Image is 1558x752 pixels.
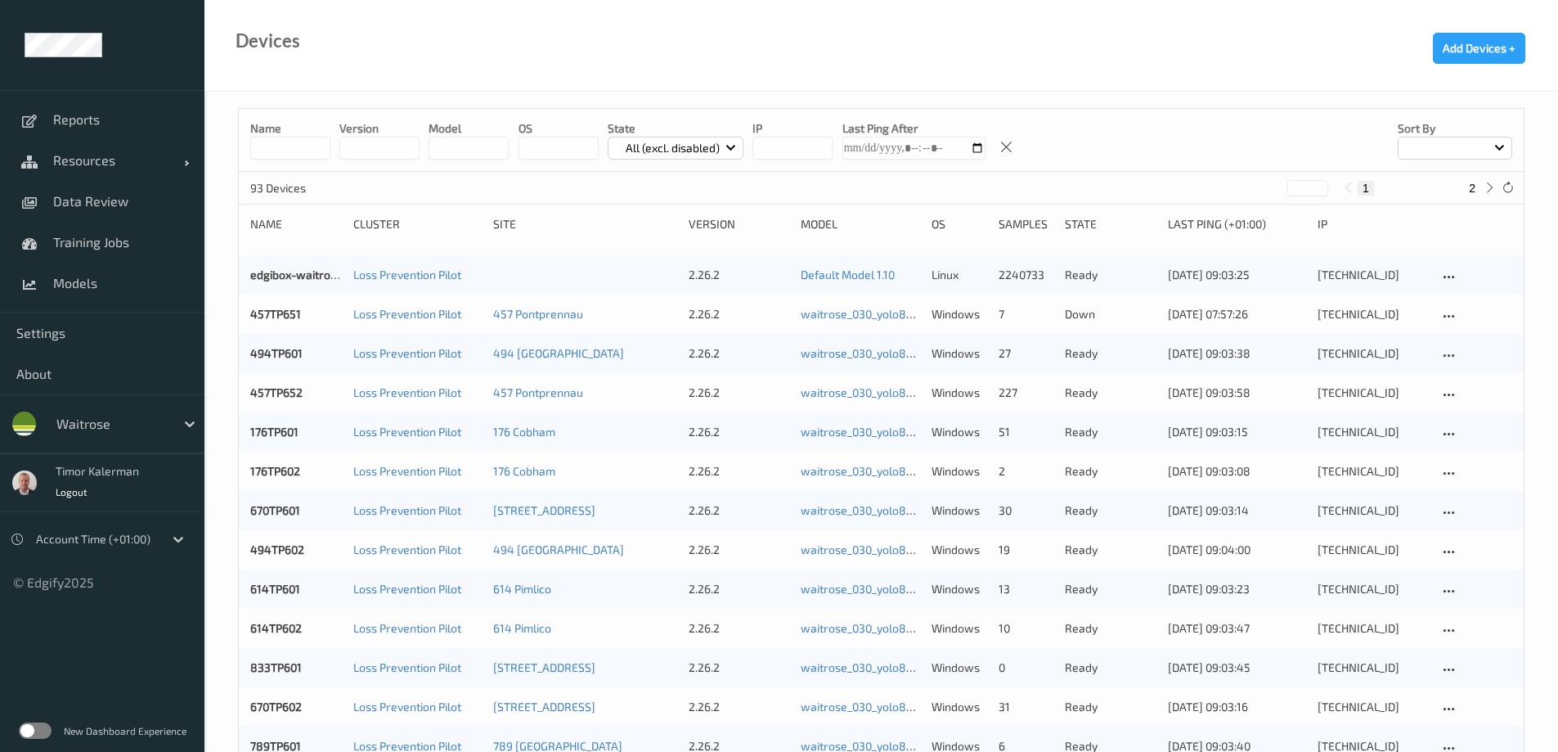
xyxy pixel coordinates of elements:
p: windows [932,502,986,519]
p: OS [519,120,599,137]
div: ip [1318,216,1428,232]
div: 0 [999,660,1053,676]
p: ready [1065,581,1156,597]
div: [DATE] 09:03:25 [1168,267,1305,283]
div: [TECHNICAL_ID] [1318,385,1428,401]
div: [TECHNICAL_ID] [1318,581,1428,597]
a: Loss Prevention Pilot [353,425,461,439]
a: waitrose_030_yolo8n_384_9_07_25 [801,700,986,714]
div: [TECHNICAL_ID] [1318,267,1428,283]
div: OS [932,216,986,232]
a: waitrose_030_yolo8n_384_9_07_25 [801,543,986,556]
div: [TECHNICAL_ID] [1318,306,1428,322]
a: 176 Cobham [493,464,555,478]
a: 494TP601 [250,346,303,360]
a: 494 [GEOGRAPHIC_DATA] [493,346,624,360]
a: Default Model 1.10 [801,268,895,281]
a: 494 [GEOGRAPHIC_DATA] [493,543,624,556]
div: 10 [999,620,1053,637]
p: ready [1065,542,1156,558]
div: Devices [236,33,300,49]
a: waitrose_030_yolo8n_384_9_07_25 [801,582,986,596]
p: Name [250,120,330,137]
a: 457 Pontprennau [493,385,583,399]
p: version [339,120,420,137]
a: [STREET_ADDRESS] [493,660,595,674]
div: [DATE] 09:03:23 [1168,581,1305,597]
a: Loss Prevention Pilot [353,385,461,399]
div: [DATE] 07:57:26 [1168,306,1305,322]
a: 494TP602 [250,543,304,556]
div: 13 [999,581,1053,597]
p: windows [932,581,986,597]
a: 670TP602 [250,700,302,714]
div: 2.26.2 [689,620,789,637]
a: waitrose_030_yolo8n_384_9_07_25 [801,621,986,635]
a: 614TP601 [250,582,300,596]
p: Sort by [1398,120,1512,137]
p: windows [932,385,986,401]
button: 1 [1358,181,1374,196]
a: 614TP602 [250,621,302,635]
a: Loss Prevention Pilot [353,503,461,517]
a: Loss Prevention Pilot [353,464,461,478]
div: 2.26.2 [689,502,789,519]
p: windows [932,463,986,480]
a: Loss Prevention Pilot [353,621,461,635]
a: waitrose_030_yolo8n_384_9_07_25 [801,425,986,439]
a: waitrose_030_yolo8n_384_9_07_25 [801,307,986,321]
div: State [1065,216,1156,232]
a: Loss Prevention Pilot [353,700,461,714]
a: 670TP601 [250,503,300,517]
a: Loss Prevention Pilot [353,543,461,556]
div: 2.26.2 [689,581,789,597]
div: [DATE] 09:03:15 [1168,424,1305,440]
div: [DATE] 09:03:08 [1168,463,1305,480]
div: 2 [999,463,1053,480]
p: ready [1065,424,1156,440]
button: 2 [1464,181,1480,196]
a: waitrose_030_yolo8n_384_9_07_25 [801,660,986,674]
div: [TECHNICAL_ID] [1318,620,1428,637]
div: [DATE] 09:03:47 [1168,620,1305,637]
a: waitrose_030_yolo8n_384_9_07_25 [801,346,986,360]
div: [TECHNICAL_ID] [1318,542,1428,558]
p: windows [932,620,986,637]
p: All (excl. disabled) [620,140,725,156]
p: windows [932,542,986,558]
div: 2240733 [999,267,1053,283]
div: Site [493,216,676,232]
div: 2.26.2 [689,345,789,362]
a: [STREET_ADDRESS] [493,700,595,714]
div: Model [801,216,920,232]
p: ready [1065,620,1156,637]
p: windows [932,345,986,362]
a: Loss Prevention Pilot [353,582,461,596]
div: Last Ping (+01:00) [1168,216,1305,232]
div: 2.26.2 [689,463,789,480]
div: 7 [999,306,1053,322]
div: [TECHNICAL_ID] [1318,660,1428,676]
a: Loss Prevention Pilot [353,307,461,321]
a: 176 Cobham [493,425,555,439]
a: 176TP601 [250,425,299,439]
p: IP [752,120,833,137]
div: [DATE] 09:03:16 [1168,699,1305,715]
div: [TECHNICAL_ID] [1318,699,1428,715]
button: Add Devices + [1433,33,1525,64]
p: ready [1065,502,1156,519]
a: 457TP652 [250,385,303,399]
p: ready [1065,267,1156,283]
p: ready [1065,699,1156,715]
div: 2.26.2 [689,306,789,322]
a: 457TP651 [250,307,301,321]
div: Name [250,216,342,232]
p: ready [1065,345,1156,362]
div: 19 [999,542,1053,558]
p: model [429,120,509,137]
p: windows [932,306,986,322]
div: 31 [999,699,1053,715]
p: linux [932,267,986,283]
a: 614 Pimlico [493,582,551,596]
a: 833TP601 [250,660,302,674]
